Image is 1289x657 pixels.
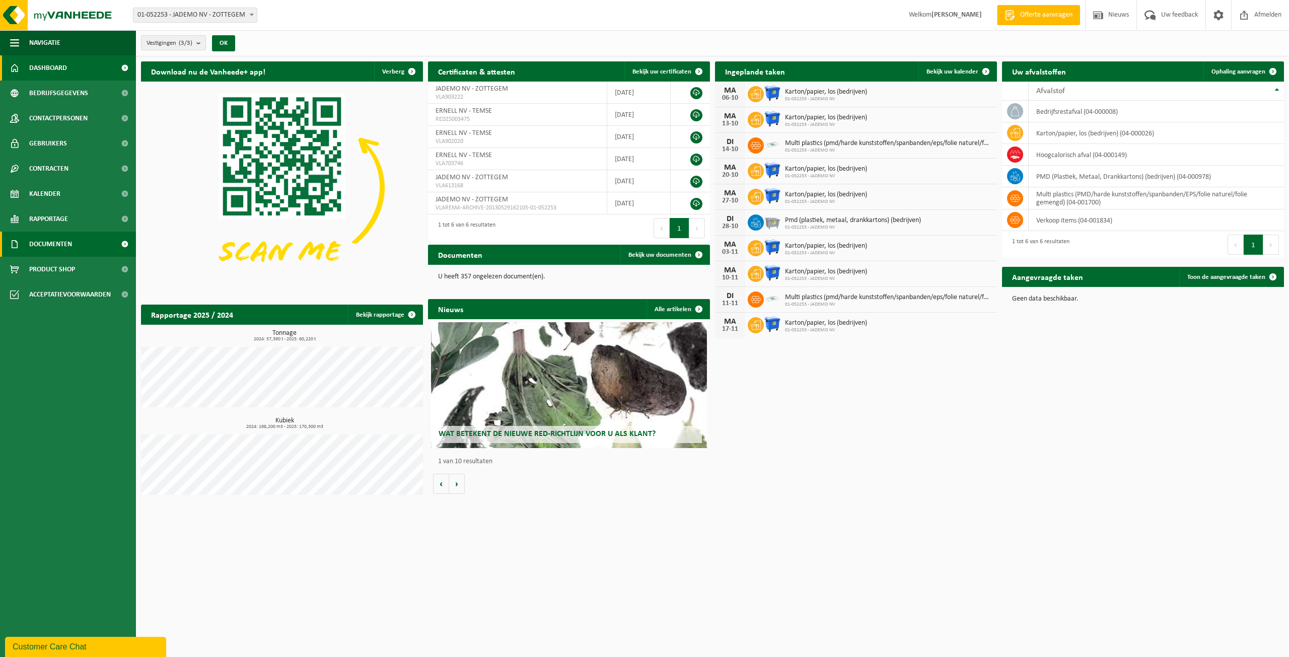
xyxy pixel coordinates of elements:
button: Next [1263,235,1279,255]
span: VLA613168 [436,182,599,190]
img: LP-SK-00500-LPE-16 [764,136,781,153]
div: 17-11 [720,326,740,333]
td: [DATE] [607,148,671,170]
img: WB-1100-HPE-BE-01 [764,264,781,281]
span: Acceptatievoorwaarden [29,282,111,307]
div: 13-10 [720,120,740,127]
img: WB-1100-HPE-BE-01 [764,110,781,127]
div: 28-10 [720,223,740,230]
span: JADEMO NV - ZOTTEGEM [436,85,508,93]
div: MA [720,164,740,172]
img: WB-1100-HPE-BE-01 [764,85,781,102]
div: MA [720,87,740,95]
div: 1 tot 6 van 6 resultaten [433,217,495,239]
h3: Tonnage [146,330,423,342]
td: [DATE] [607,192,671,214]
button: Volgende [449,474,465,494]
button: Vestigingen(3/3) [141,35,206,50]
span: Bedrijfsgegevens [29,81,88,106]
td: [DATE] [607,104,671,126]
a: Alle artikelen [647,299,709,319]
img: WB-1100-HPE-BE-01 [764,162,781,179]
div: 1 tot 6 van 6 resultaten [1007,234,1069,256]
h2: Nieuws [428,299,473,319]
iframe: chat widget [5,635,168,657]
button: OK [212,35,235,51]
a: Bekijk rapportage [348,305,422,325]
img: WB-1100-HPE-BE-01 [764,239,781,256]
span: Contracten [29,156,68,181]
span: 01-052253 - JADEMO NV [785,302,992,308]
span: 2024: 57,390 t - 2025: 60,220 t [146,337,423,342]
span: VLA902020 [436,137,599,145]
span: Afvalstof [1036,87,1065,95]
button: 1 [1244,235,1263,255]
img: Download de VHEPlus App [141,82,423,293]
img: LP-SK-00500-LPE-16 [764,290,781,307]
button: 1 [670,218,689,238]
span: Karton/papier, los (bedrijven) [785,165,867,173]
div: 10-11 [720,274,740,281]
count: (3/3) [179,40,192,46]
span: 01-052253 - JADEMO NV [785,276,867,282]
span: 01-052253 - JADEMO NV [785,96,867,102]
p: 1 van 10 resultaten [438,458,705,465]
span: VLA903222 [436,93,599,101]
div: 20-10 [720,172,740,179]
div: MA [720,241,740,249]
span: Karton/papier, los (bedrijven) [785,242,867,250]
button: Previous [1228,235,1244,255]
a: Toon de aangevraagde taken [1179,267,1283,287]
span: 01-052253 - JADEMO NV [785,122,867,128]
span: Karton/papier, los (bedrijven) [785,319,867,327]
td: hoogcalorisch afval (04-000149) [1029,144,1284,166]
div: MA [720,266,740,274]
div: MA [720,112,740,120]
span: VLAREMA-ARCHIVE-20130529162105-01-052253 [436,204,599,212]
h2: Certificaten & attesten [428,61,525,81]
p: U heeft 357 ongelezen document(en). [438,273,700,280]
span: Karton/papier, los (bedrijven) [785,191,867,199]
span: ERNELL NV - TEMSE [436,107,492,115]
h2: Aangevraagde taken [1002,267,1093,286]
a: Bekijk uw certificaten [624,61,709,82]
a: Ophaling aanvragen [1203,61,1283,82]
div: 06-10 [720,95,740,102]
span: 01-052253 - JADEMO NV [785,148,992,154]
span: 01-052253 - JADEMO NV [785,327,867,333]
span: Kalender [29,181,60,206]
td: multi plastics (PMD/harde kunststoffen/spanbanden/EPS/folie naturel/folie gemengd) (04-001700) [1029,187,1284,209]
p: Geen data beschikbaar. [1012,296,1274,303]
span: ERNELL NV - TEMSE [436,152,492,159]
h2: Ingeplande taken [715,61,795,81]
span: Karton/papier, los (bedrijven) [785,114,867,122]
span: Ophaling aanvragen [1211,68,1265,75]
h2: Rapportage 2025 / 2024 [141,305,243,324]
div: DI [720,138,740,146]
div: 14-10 [720,146,740,153]
span: Toon de aangevraagde taken [1187,274,1265,280]
span: Bekijk uw certificaten [632,68,691,75]
td: [DATE] [607,82,671,104]
img: WB-1100-HPE-BE-01 [764,187,781,204]
span: 01-052253 - JADEMO NV [785,225,921,231]
div: 27-10 [720,197,740,204]
span: Bekijk uw documenten [628,252,691,258]
div: DI [720,292,740,300]
td: PMD (Plastiek, Metaal, Drankkartons) (bedrijven) (04-000978) [1029,166,1284,187]
span: Multi plastics (pmd/harde kunststoffen/spanbanden/eps/folie naturel/folie gemeng... [785,294,992,302]
span: Navigatie [29,30,60,55]
button: Next [689,218,705,238]
span: Dashboard [29,55,67,81]
span: 01-052253 - JADEMO NV - ZOTTEGEM [133,8,257,22]
span: 01-052253 - JADEMO NV [785,250,867,256]
td: [DATE] [607,126,671,148]
h2: Documenten [428,245,492,264]
span: 01-052253 - JADEMO NV - ZOTTEGEM [133,8,257,23]
a: Bekijk uw documenten [620,245,709,265]
span: 2024: 198,200 m3 - 2025: 170,300 m3 [146,424,423,429]
a: Offerte aanvragen [997,5,1080,25]
button: Vorige [433,474,449,494]
button: Previous [654,218,670,238]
